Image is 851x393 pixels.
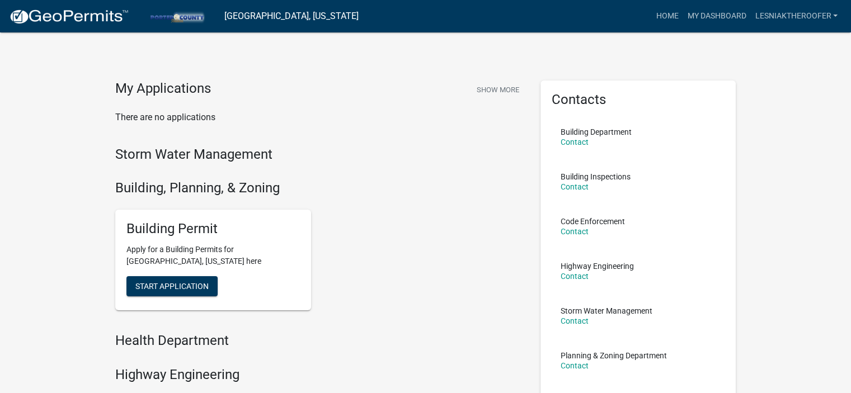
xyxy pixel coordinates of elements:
p: Storm Water Management [561,307,652,315]
a: My Dashboard [683,6,750,27]
a: Lesniaktheroofer [750,6,842,27]
h5: Building Permit [126,221,300,237]
p: Planning & Zoning Department [561,352,667,359]
a: Contact [561,182,589,191]
h4: Health Department [115,333,524,349]
a: [GEOGRAPHIC_DATA], [US_STATE] [224,7,359,26]
button: Start Application [126,276,218,296]
a: Contact [561,227,589,236]
p: Building Inspections [561,173,631,181]
h4: Highway Engineering [115,367,524,383]
p: Highway Engineering [561,262,634,270]
a: Contact [561,316,589,325]
span: Start Application [135,281,209,290]
h5: Contacts [552,92,725,108]
h4: My Applications [115,81,211,97]
p: Building Department [561,128,632,136]
a: Contact [561,138,589,146]
p: There are no applications [115,111,524,124]
p: Code Enforcement [561,217,625,225]
a: Contact [561,361,589,370]
h4: Storm Water Management [115,146,524,163]
button: Show More [472,81,524,99]
img: Porter County, Indiana [138,8,215,23]
h4: Building, Planning, & Zoning [115,180,524,196]
p: Apply for a Building Permits for [GEOGRAPHIC_DATA], [US_STATE] here [126,244,300,267]
a: Contact [561,272,589,281]
a: Home [651,6,683,27]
